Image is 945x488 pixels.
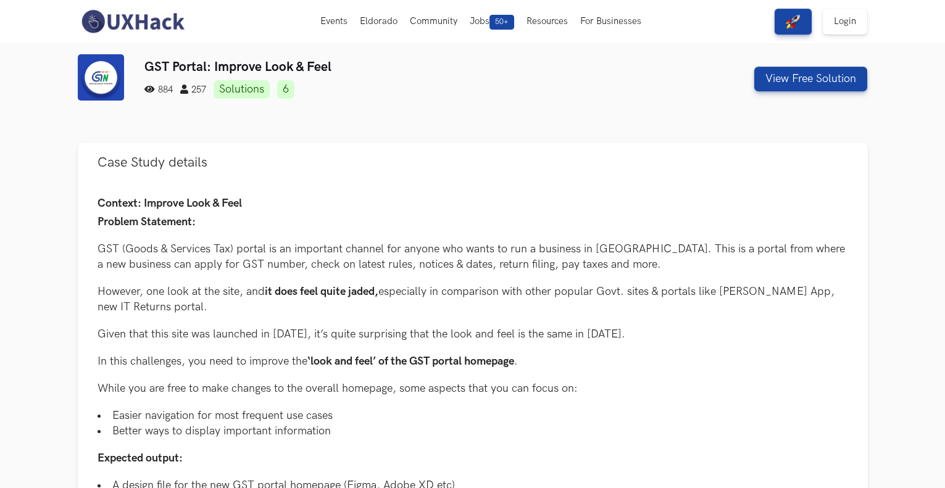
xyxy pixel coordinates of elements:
[144,59,667,75] h3: GST Portal: Improve Look & Feel
[98,284,848,315] p: However, one look at the site, and especially in comparison with other popular Govt. sites & port...
[307,355,514,368] span: ‘look and feel’ of the GST portal homepage
[786,14,801,29] img: rocket
[98,154,207,171] span: Case Study details
[214,80,270,99] a: Solutions
[78,143,868,182] button: Case Study details
[98,215,196,228] span: Problem Statement:
[98,381,848,396] p: While you are free to make changes to the overall homepage, some aspects that you can focus on:
[98,241,848,272] p: GST (Goods & Services Tax) portal is an important channel for anyone who wants to run a business ...
[823,9,867,35] a: Login
[98,197,848,210] h4: Context: Improve Look & Feel
[78,54,124,101] img: GST Portal logo
[277,80,294,99] a: 6
[489,15,514,30] span: 50+
[98,354,848,369] p: In this challenges, you need to improve the .
[754,67,867,91] button: View Free Solution
[144,85,173,95] span: 884
[180,85,206,95] span: 257
[78,9,188,35] img: UXHack-logo.png
[98,452,183,465] span: Expected output:
[98,408,848,423] li: Easier navigation for most frequent use cases
[265,285,378,298] span: it does feel quite jaded,
[98,326,848,342] p: Given that this site was launched in [DATE], it’s quite surprising that the look and feel is the ...
[98,423,848,439] li: Better ways to display important information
